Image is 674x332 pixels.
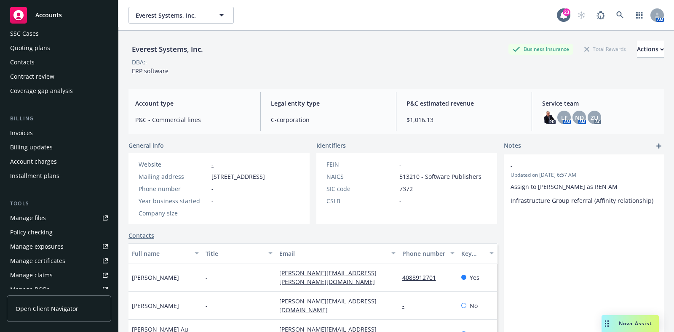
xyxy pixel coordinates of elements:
span: LF [561,113,567,122]
a: Billing updates [7,141,111,154]
div: Billing updates [10,141,53,154]
div: Total Rewards [580,44,630,54]
span: Nova Assist [619,320,652,327]
div: Manage exposures [10,240,64,253]
span: General info [128,141,164,150]
div: SIC code [326,184,396,193]
a: Switch app [631,7,648,24]
a: Quoting plans [7,41,111,55]
button: Actions [637,41,664,58]
button: Title [202,243,276,263]
span: Accounts [35,12,62,19]
span: [PERSON_NAME] [132,301,179,310]
span: $1,016.13 [407,115,522,124]
div: Website [139,160,208,169]
div: Tools [7,199,111,208]
p: Infrastructure Group referral (Affinity relationship) [511,196,657,205]
a: Search [612,7,629,24]
span: - [399,197,401,205]
span: - [211,197,214,205]
span: - [206,301,208,310]
a: Contacts [128,231,154,240]
button: Everest Systems, Inc. [128,7,234,24]
span: Service team [542,99,657,108]
span: Legal entity type [271,99,386,108]
div: SSC Cases [10,27,39,40]
div: Company size [139,209,208,218]
button: Key contact [458,243,497,263]
a: Accounts [7,3,111,27]
span: Updated on [DATE] 6:57 AM [511,171,657,179]
div: Full name [132,249,190,258]
span: Account type [135,99,250,108]
div: Key contact [461,249,484,258]
a: add [654,141,664,151]
a: Account charges [7,155,111,168]
a: SSC Cases [7,27,111,40]
span: Yes [470,273,479,282]
span: - [399,160,401,169]
div: Title [206,249,263,258]
p: Assign to [PERSON_NAME] as REN AM [511,182,657,191]
div: Phone number [139,184,208,193]
div: Quoting plans [10,41,50,55]
div: Email [279,249,386,258]
span: - [211,184,214,193]
span: 7372 [399,184,413,193]
span: P&C estimated revenue [407,99,522,108]
span: [PERSON_NAME] [132,273,179,282]
span: Everest Systems, Inc. [136,11,209,20]
span: C-corporation [271,115,386,124]
div: Contacts [10,56,35,69]
div: Phone number [402,249,445,258]
span: - [211,209,214,218]
a: Manage BORs [7,283,111,296]
span: Open Client Navigator [16,304,78,313]
a: Start snowing [573,7,590,24]
div: Installment plans [10,169,59,183]
a: [PERSON_NAME][EMAIL_ADDRESS][DOMAIN_NAME] [279,297,377,314]
img: photo [542,111,556,124]
span: No [470,301,478,310]
div: Coverage gap analysis [10,84,73,98]
div: Drag to move [602,315,612,332]
div: Manage BORs [10,283,50,296]
span: Notes [504,141,521,151]
span: ERP software [132,67,168,75]
div: FEIN [326,160,396,169]
div: Account charges [10,155,57,168]
div: Business Insurance [508,44,573,54]
a: - [402,302,411,310]
a: Manage exposures [7,240,111,253]
a: Coverage gap analysis [7,84,111,98]
a: Policy checking [7,226,111,239]
button: Email [276,243,399,263]
div: DBA: - [132,58,147,66]
div: Invoices [10,126,33,140]
button: Nova Assist [602,315,659,332]
span: Identifiers [316,141,346,150]
span: [STREET_ADDRESS] [211,172,265,181]
div: Everest Systems, Inc. [128,44,206,55]
div: Billing [7,114,111,123]
button: Full name [128,243,202,263]
div: Mailing address [139,172,208,181]
div: Policy checking [10,226,53,239]
div: CSLB [326,197,396,205]
a: Installment plans [7,169,111,183]
a: Report a Bug [592,7,609,24]
span: - [511,161,635,170]
span: ND [575,113,584,122]
a: Manage certificates [7,254,111,268]
span: 513210 - Software Publishers [399,172,481,181]
div: Actions [637,41,664,57]
div: -Updated on [DATE] 6:57 AMAssign to [PERSON_NAME] as REN AMInfrastructure Group referral (Affinit... [504,154,664,212]
a: Manage files [7,211,111,225]
div: Year business started [139,197,208,205]
div: NAICS [326,172,396,181]
a: Manage claims [7,268,111,282]
span: - [206,273,208,282]
div: Manage files [10,211,46,225]
span: ZU [591,113,598,122]
div: Contract review [10,70,54,83]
